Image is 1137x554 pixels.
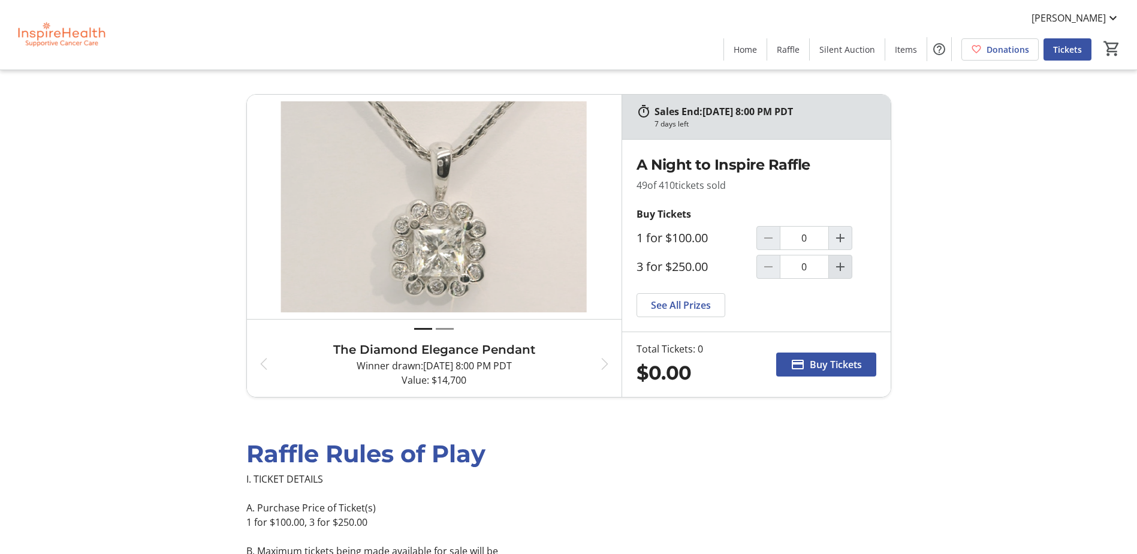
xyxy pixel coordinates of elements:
[637,342,703,356] div: Total Tickets: 0
[885,38,927,61] a: Items
[436,322,454,336] button: Draw 2
[651,298,711,312] span: See All Prizes
[637,260,708,274] label: 3 for $250.00
[655,119,689,130] div: 7 days left
[246,515,891,529] p: 1 for $100.00, 3 for $250.00
[637,293,725,317] a: See All Prizes
[767,38,809,61] a: Raffle
[655,105,702,118] span: Sales End:
[927,37,951,61] button: Help
[7,5,114,65] img: InspireHealth Supportive Cancer Care's Logo
[1101,38,1123,59] button: Cart
[247,95,622,319] img: The Diamond Elegance Pendant
[281,359,589,373] p: Winner drawn:
[281,373,589,387] p: Value: $14,700
[414,322,432,336] button: Draw 1
[637,154,876,176] h2: A Night to Inspire Raffle
[281,341,589,359] h3: The Diamond Elegance Pendant
[1043,38,1091,61] a: Tickets
[246,436,891,472] div: Raffle Rules of Play
[246,472,891,486] p: I. TICKET DETAILS
[1022,8,1130,28] button: [PERSON_NAME]
[637,359,703,387] div: $0.00
[702,105,793,118] span: [DATE] 8:00 PM PDT
[810,38,885,61] a: Silent Auction
[829,227,852,249] button: Increment by one
[724,38,767,61] a: Home
[647,179,675,192] span: of 410
[895,43,917,56] span: Items
[637,231,708,245] label: 1 for $100.00
[637,207,691,221] strong: Buy Tickets
[777,43,800,56] span: Raffle
[246,501,891,515] p: A. Purchase Price of Ticket(s)
[637,178,876,192] p: 49 tickets sold
[1032,11,1106,25] span: [PERSON_NAME]
[810,357,862,372] span: Buy Tickets
[776,353,876,377] button: Buy Tickets
[987,43,1029,56] span: Donations
[734,43,757,56] span: Home
[819,43,875,56] span: Silent Auction
[423,359,512,372] span: [DATE] 8:00 PM PDT
[961,38,1039,61] a: Donations
[1053,43,1082,56] span: Tickets
[829,255,852,278] button: Increment by one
